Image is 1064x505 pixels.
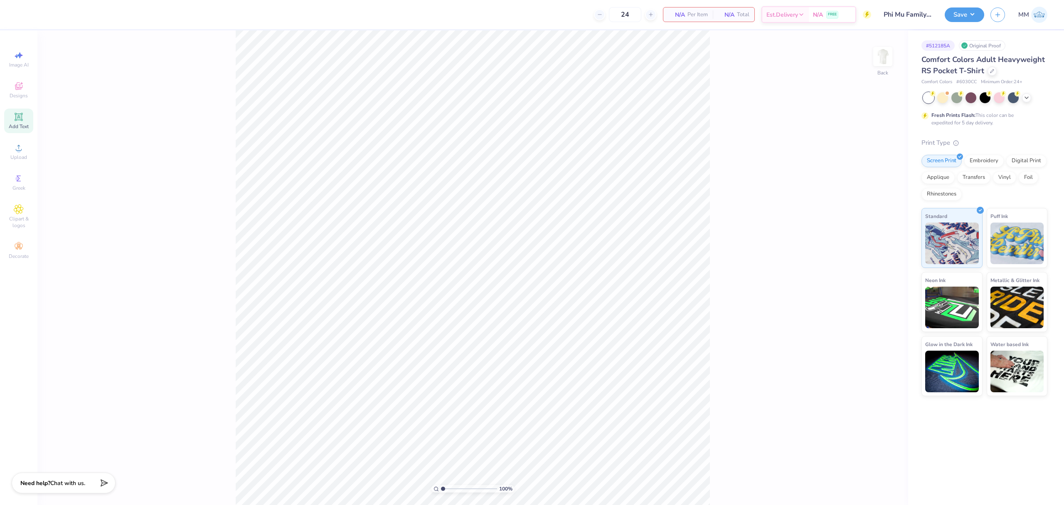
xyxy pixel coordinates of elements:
[921,54,1045,76] span: Comfort Colors Adult Heavyweight RS Pocket T-Shirt
[1006,155,1047,167] div: Digital Print
[931,112,975,119] strong: Fresh Prints Flash:
[921,188,962,201] div: Rhinestones
[828,12,837,17] span: FREE
[9,123,29,130] span: Add Text
[931,111,1034,126] div: This color can be expedited for 5 day delivery.
[925,351,979,392] img: Glow in the Dark Ink
[925,340,973,349] span: Glow in the Dark Ink
[9,62,29,68] span: Image AI
[990,223,1044,264] img: Puff Ink
[1031,7,1047,23] img: Mariah Myssa Salurio
[925,223,979,264] img: Standard
[956,79,977,86] span: # 6030CC
[877,69,888,77] div: Back
[813,10,823,19] span: N/A
[990,287,1044,328] img: Metallic & Glitter Ink
[1019,171,1038,184] div: Foil
[993,171,1016,184] div: Vinyl
[921,40,955,51] div: # 512185A
[1018,7,1047,23] a: MM
[925,287,979,328] img: Neon Ink
[4,215,33,229] span: Clipart & logos
[766,10,798,19] span: Est. Delivery
[50,479,85,487] span: Chat with us.
[945,7,984,22] button: Save
[990,276,1039,285] span: Metallic & Glitter Ink
[9,253,29,260] span: Decorate
[687,10,708,19] span: Per Item
[718,10,734,19] span: N/A
[10,92,28,99] span: Designs
[10,154,27,161] span: Upload
[921,79,952,86] span: Comfort Colors
[990,351,1044,392] img: Water based Ink
[957,171,990,184] div: Transfers
[959,40,1005,51] div: Original Proof
[20,479,50,487] strong: Need help?
[990,212,1008,220] span: Puff Ink
[1018,10,1029,20] span: MM
[499,485,512,493] span: 100 %
[925,212,947,220] span: Standard
[964,155,1004,167] div: Embroidery
[737,10,749,19] span: Total
[874,48,891,65] img: Back
[990,340,1029,349] span: Water based Ink
[668,10,685,19] span: N/A
[921,155,962,167] div: Screen Print
[925,276,946,285] span: Neon Ink
[609,7,641,22] input: – –
[921,138,1047,148] div: Print Type
[877,6,938,23] input: Untitled Design
[981,79,1022,86] span: Minimum Order: 24 +
[921,171,955,184] div: Applique
[12,185,25,191] span: Greek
